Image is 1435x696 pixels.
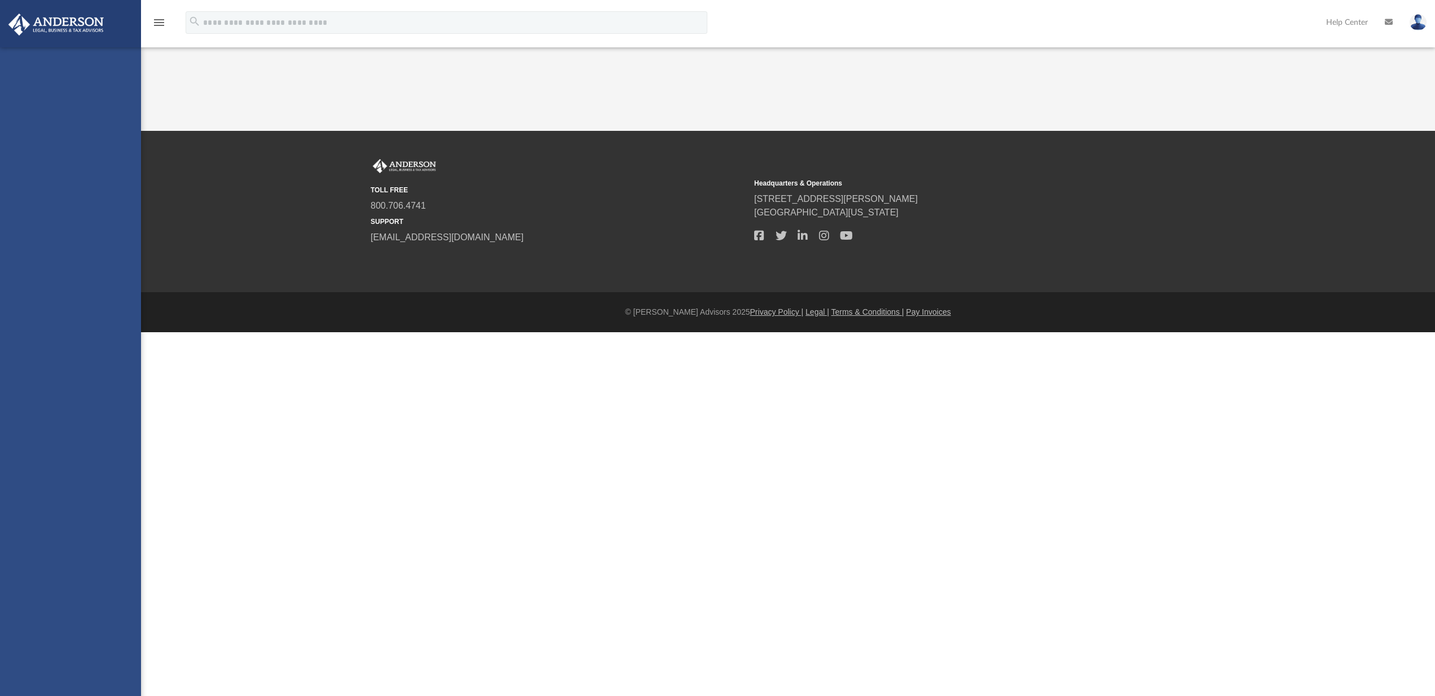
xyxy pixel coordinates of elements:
[371,232,523,242] a: [EMAIL_ADDRESS][DOMAIN_NAME]
[805,307,829,316] a: Legal |
[141,306,1435,318] div: © [PERSON_NAME] Advisors 2025
[371,217,746,227] small: SUPPORT
[152,16,166,29] i: menu
[371,201,426,210] a: 800.706.4741
[371,185,746,195] small: TOLL FREE
[831,307,904,316] a: Terms & Conditions |
[750,307,804,316] a: Privacy Policy |
[754,178,1130,188] small: Headquarters & Operations
[152,21,166,29] a: menu
[371,159,438,174] img: Anderson Advisors Platinum Portal
[5,14,107,36] img: Anderson Advisors Platinum Portal
[754,208,899,217] a: [GEOGRAPHIC_DATA][US_STATE]
[188,15,201,28] i: search
[1410,14,1427,30] img: User Pic
[754,194,918,204] a: [STREET_ADDRESS][PERSON_NAME]
[906,307,950,316] a: Pay Invoices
